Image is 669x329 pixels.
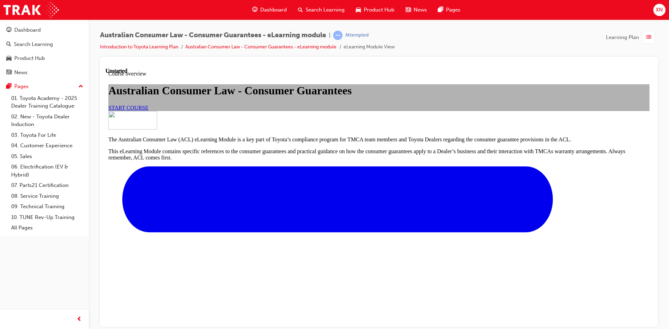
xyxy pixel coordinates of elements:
[14,54,45,62] div: Product Hub
[14,69,28,77] div: News
[356,6,361,14] span: car-icon
[344,43,395,51] li: eLearning Module View
[298,6,303,14] span: search-icon
[3,3,41,9] span: Course overview
[400,3,432,17] a: news-iconNews
[8,130,86,141] a: 03. Toyota For Life
[3,2,59,18] img: Trak
[3,80,86,93] button: Pages
[646,33,651,42] span: list-icon
[432,3,466,17] a: pages-iconPages
[3,66,86,79] a: News
[329,31,330,39] span: |
[14,26,41,34] div: Dashboard
[446,6,460,14] span: Pages
[6,41,11,48] span: search-icon
[260,6,287,14] span: Dashboard
[6,27,11,33] span: guage-icon
[14,83,29,91] div: Pages
[8,212,86,223] a: 10. TUNE Rev-Up Training
[8,111,86,130] a: 02. New - Toyota Dealer Induction
[3,22,86,80] button: DashboardSearch LearningProduct HubNews
[6,70,11,76] span: news-icon
[185,44,337,50] a: Australian Consumer Law - Consumer Guarantees - eLearning module
[414,6,427,14] span: News
[606,33,639,41] span: Learning Plan
[656,6,663,14] span: XN
[364,6,394,14] span: Product Hub
[3,24,86,37] a: Dashboard
[345,32,369,39] div: Attempted
[8,180,86,191] a: 07. Parts21 Certification
[78,82,83,91] span: up-icon
[6,55,11,62] span: car-icon
[333,31,343,40] span: learningRecordVerb_ATTEMPT-icon
[8,201,86,212] a: 09. Technical Training
[3,16,544,29] h1: Australian Consumer Law - Consumer Guarantees
[14,40,53,48] div: Search Learning
[8,191,86,202] a: 08. Service Training
[406,6,411,14] span: news-icon
[8,93,86,111] a: 01. Toyota Academy - 2025 Dealer Training Catalogue
[306,6,345,14] span: Search Learning
[438,6,443,14] span: pages-icon
[653,4,666,16] button: XN
[252,6,257,14] span: guage-icon
[3,37,43,43] a: START COURSE
[606,31,658,44] button: Learning Plan
[6,84,11,90] span: pages-icon
[3,52,86,65] a: Product Hub
[292,3,350,17] a: search-iconSearch Learning
[77,315,82,324] span: prev-icon
[8,222,86,233] a: All Pages
[8,140,86,151] a: 04. Customer Experience
[8,162,86,180] a: 06. Electrification (EV & Hybrid)
[100,31,326,39] span: Australian Consumer Law - Consumer Guarantees - eLearning module
[350,3,400,17] a: car-iconProduct Hub
[3,69,544,75] p: The Australian Consumer Law (ACL) eLearning Module is a key part of Toyota’s compliance program f...
[3,38,86,51] a: Search Learning
[8,151,86,162] a: 05. Sales
[100,44,178,50] a: Introduction to Toyota Learning Plan
[247,3,292,17] a: guage-iconDashboard
[3,80,544,93] p: This eLearning Module contains specific references to the consumer guarantees and practical guida...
